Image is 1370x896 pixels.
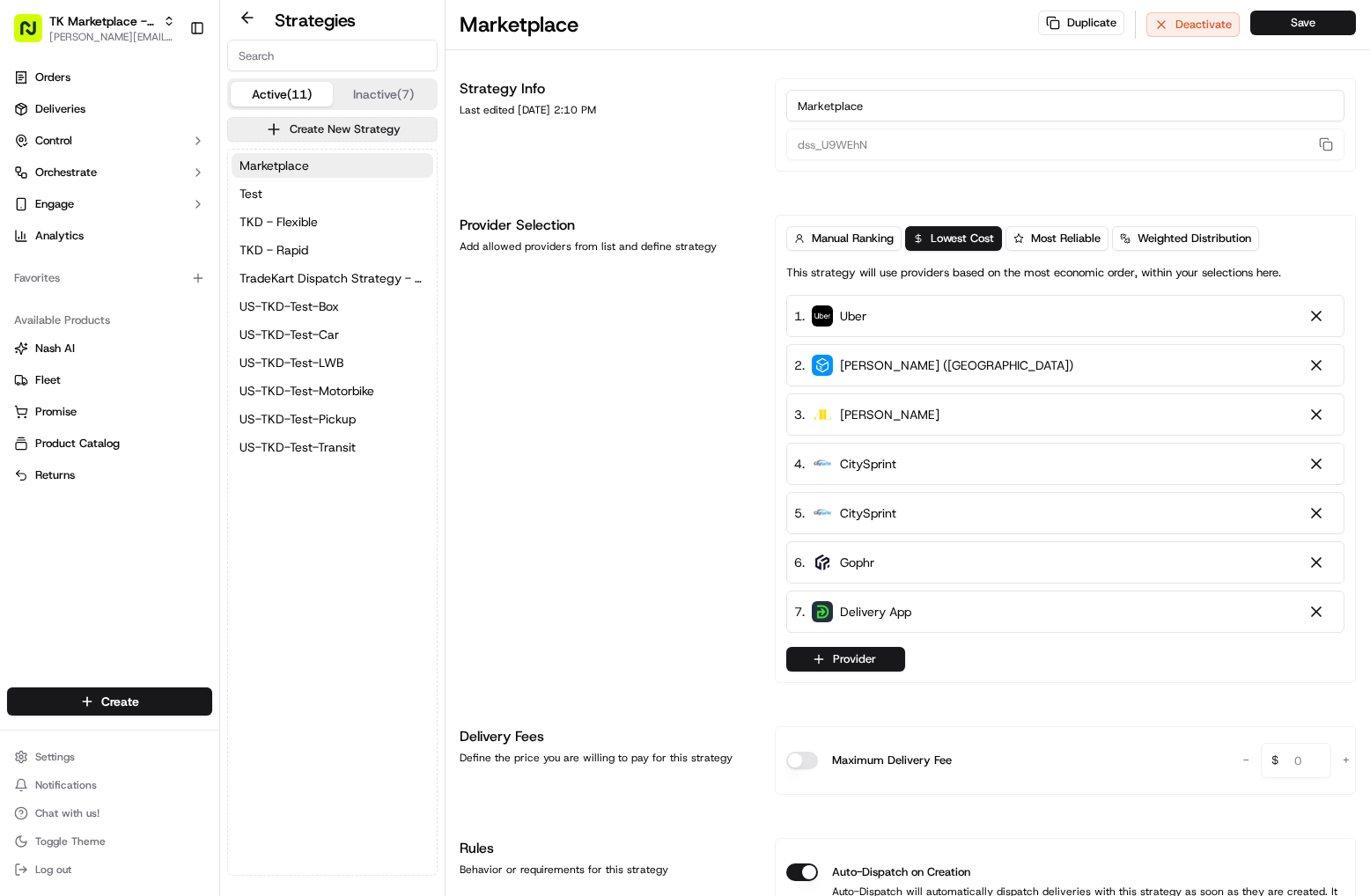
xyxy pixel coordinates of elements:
div: Favorites [7,264,212,292]
div: Last edited [DATE] 2:10 PM [460,103,754,117]
span: Control [35,133,72,149]
span: Test [239,185,262,202]
button: Deactivate [1146,12,1240,37]
img: city_sprint_logo.png [812,503,833,524]
span: Manual Ranking [812,231,894,246]
button: TKD - Flexible [232,209,433,234]
div: 2 . [794,356,1073,375]
h1: Rules [460,838,754,859]
span: Returns [35,467,75,483]
span: TKD - Rapid [239,241,308,259]
button: Fleet [7,366,212,394]
span: Log out [35,863,71,877]
span: CitySprint [840,504,896,522]
span: CitySprint [840,455,896,473]
div: 5 . [794,503,896,523]
button: TK Marketplace - TKD [49,12,156,30]
h1: Strategy Info [460,78,754,99]
button: Weighted Distribution [1112,226,1259,251]
a: Deliveries [7,95,212,123]
button: US-TKD-Test-Transit [232,435,433,459]
img: city_sprint_logo.png [812,453,833,474]
button: Save [1250,11,1356,35]
button: Lowest Cost [905,226,1002,251]
span: Uber [840,307,866,325]
button: US-TKD-Test-Box [232,294,433,319]
span: Notifications [35,778,97,792]
p: This strategy will use providers based on the most economic order, within your selections here. [786,265,1281,281]
button: Inactive (7) [333,82,435,106]
button: Nash AI [7,334,212,363]
div: 7 . [794,602,911,621]
span: Settings [35,750,75,764]
label: Auto-Dispatch on Creation [832,863,970,881]
span: Gophr [840,554,874,571]
label: Maximum Delivery Fee [832,752,952,769]
span: Orchestrate [35,165,97,180]
button: Product Catalog [7,430,212,458]
button: Chat with us! [7,801,212,826]
button: Active (11) [231,82,333,106]
span: Toggle Theme [35,834,106,848]
button: Control [7,127,212,155]
button: Marketplace [232,153,433,178]
span: US-TKD-Test-Motorbike [239,382,374,400]
span: Delivery App [840,603,911,621]
span: US-TKD-Test-Pickup [239,410,356,428]
span: US-TKD-Test-Box [239,297,339,315]
a: US-TKD-Test-Pickup [232,407,433,431]
span: Lowest Cost [931,231,994,246]
h1: Provider Selection [460,215,754,236]
div: 3 . [794,405,939,424]
span: Chat with us! [35,806,99,820]
button: US-TKD-Test-LWB [232,350,433,375]
div: 1 . [794,306,866,326]
input: Search [227,40,438,71]
span: Deliveries [35,101,85,117]
a: Product Catalog [14,436,205,452]
img: uber-new-logo.jpeg [812,305,833,327]
span: [PERSON_NAME] ([GEOGRAPHIC_DATA]) [840,356,1073,374]
button: US-TKD-Test-Car [232,322,433,347]
span: Weighted Distribution [1138,231,1251,246]
button: Provider [786,647,905,672]
button: US-TKD-Test-Motorbike [232,378,433,403]
button: Test [232,181,433,206]
button: Most Reliable [1005,226,1109,251]
span: $ [1264,745,1285,781]
button: Create New Strategy [227,117,438,142]
span: Most Reliable [1031,231,1101,246]
button: TKD - Rapid [232,238,433,262]
button: [PERSON_NAME][EMAIL_ADDRESS][DOMAIN_NAME] [49,30,175,44]
span: Promise [35,404,77,420]
button: Create [7,687,212,716]
button: Manual Ranking [786,226,902,251]
a: Returns [14,467,205,483]
button: Duplicate [1038,11,1124,35]
a: Promise [14,404,205,420]
a: Orders [7,63,212,92]
span: US-TKD-Test-LWB [239,354,343,371]
div: Available Products [7,306,212,334]
div: Define the price you are willing to pay for this strategy [460,751,754,765]
span: Orders [35,70,70,85]
a: Analytics [7,222,212,250]
button: Engage [7,190,212,218]
a: Nash AI [14,341,205,356]
h1: Marketplace [460,11,578,39]
a: Fleet [14,372,205,388]
span: Engage [35,196,74,212]
span: TKD - Flexible [239,213,318,231]
span: Create [101,693,139,710]
span: Analytics [35,228,84,244]
button: TradeKart Dispatch Strategy - Choice Assign [232,266,433,290]
button: Returns [7,461,212,489]
button: Log out [7,857,212,882]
